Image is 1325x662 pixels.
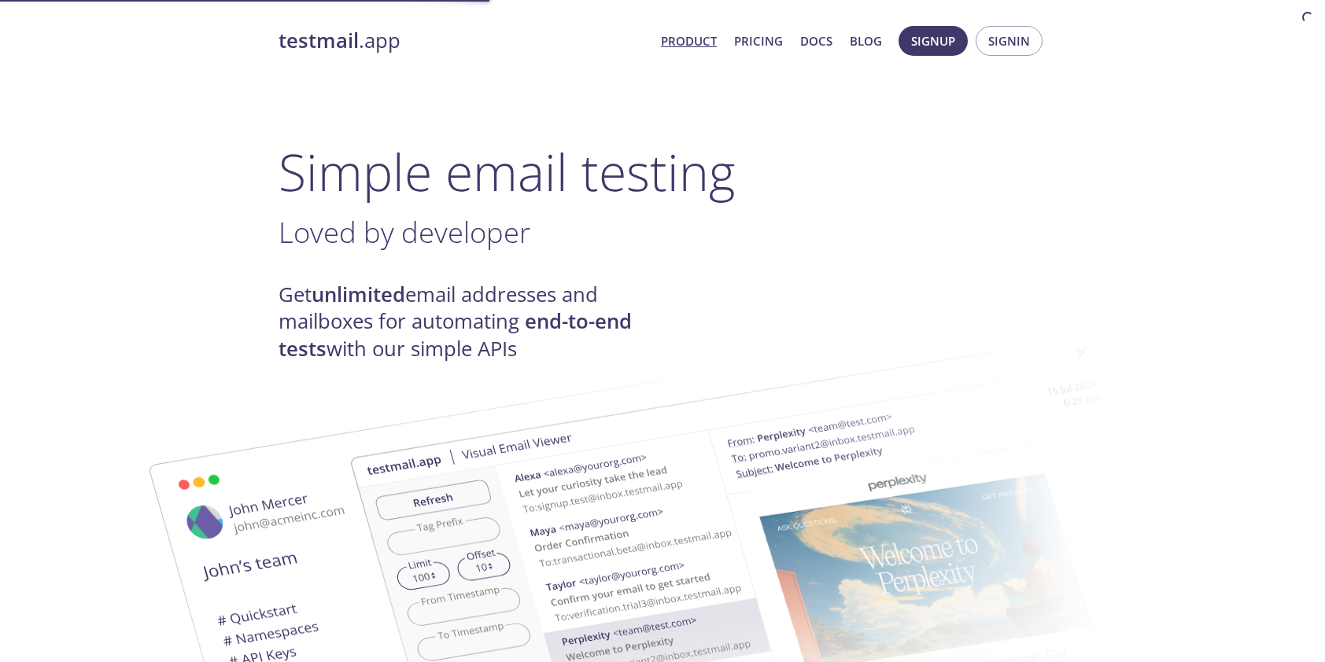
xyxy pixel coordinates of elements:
[850,31,882,51] a: Blog
[279,28,648,54] a: testmail.app
[279,281,662,362] h4: Get email addresses and mailboxes for automating with our simple APIs
[312,281,405,308] strong: unlimited
[279,212,530,252] span: Loved by developer
[911,31,955,51] span: Signup
[279,307,632,362] strong: end-to-end tests
[661,31,717,51] a: Product
[734,31,783,51] a: Pricing
[800,31,832,51] a: Docs
[279,27,359,54] strong: testmail
[976,26,1043,56] button: Signin
[279,142,1046,202] h1: Simple email testing
[899,26,968,56] button: Signup
[988,31,1030,51] span: Signin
